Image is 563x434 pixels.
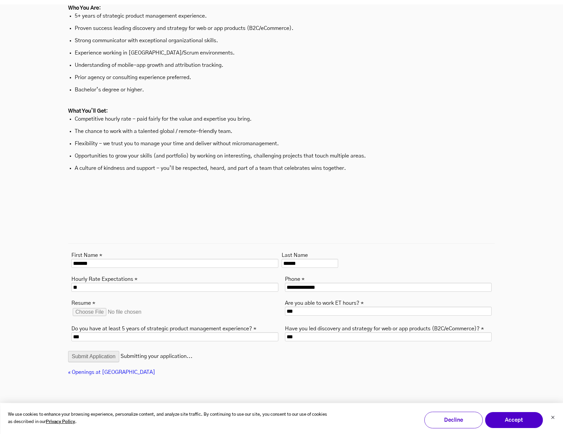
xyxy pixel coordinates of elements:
[285,274,305,283] label: Phone *
[75,153,488,160] p: Opportunities to grow your skills (and portfolio) by working on interesting, challenging projects...
[68,351,119,362] button: Submit Application
[121,354,193,359] span: Submitting your application...
[68,107,495,116] h2: What You’ll Get:
[71,324,256,332] label: Do you have at least 5 years of strategic product management experience? *
[75,86,488,93] p: Bachelor’s degree or higher.
[285,298,364,307] label: Are you able to work ET hours? *
[285,324,484,332] label: Have you led discovery and strategy for web or app products (B2C/eCommerce)? *
[46,418,75,426] a: Privacy Policy
[282,250,308,259] label: Last Name
[75,116,488,123] p: Competitive hourly rate - paid fairly for the value and expertise you bring.
[75,74,488,81] p: Prior agency or consulting experience preferred.
[75,37,488,44] p: Strong communicator with exceptional organizational skills.
[75,62,488,69] p: Understanding of mobile-app growth and attribution tracking.
[71,250,102,259] label: First Name *
[75,25,488,32] p: Proven success leading discovery and strategy for web or app products (B2C/eCommerce).
[8,411,330,426] p: We use cookies to enhance your browsing experience, personalize content, and analyze site traffic...
[424,412,483,428] button: Decline
[75,128,488,135] p: The chance to work with a talented global / remote-friendly team.
[75,140,488,147] p: Flexibility - we trust you to manage your time and deliver without micromanagement.
[71,298,95,307] label: Resume *
[71,274,138,283] label: Hourly Rate Expectations *
[75,50,488,56] p: Experience working in [GEOGRAPHIC_DATA]/Scrum environments.
[68,370,155,375] a: « Openings at [GEOGRAPHIC_DATA]
[75,13,488,20] p: 5+ years of strategic product management experience.
[75,165,488,172] p: A culture of kindness and support - you’ll be respected, heard, and part of a team that celebrate...
[485,412,543,428] button: Accept
[68,4,495,13] h2: Who You Are:
[551,415,555,422] button: Dismiss cookie banner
